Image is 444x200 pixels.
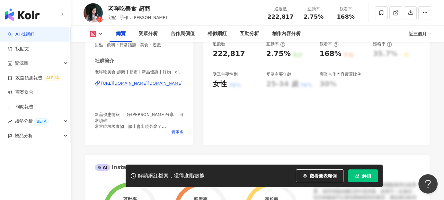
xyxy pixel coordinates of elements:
[213,49,245,59] div: 222,817
[15,129,33,143] span: 競品分析
[95,81,184,86] a: [URL][DOMAIN_NAME][DOMAIN_NAME]
[101,81,182,86] div: [URL][DOMAIN_NAME][DOMAIN_NAME]
[296,169,343,182] button: 觀看圖表範例
[240,30,259,38] div: 互動分析
[84,3,103,23] img: KOL Avatar
[8,75,61,81] a: 效益預測報告ALPHA
[116,30,126,38] div: 總覽
[409,29,431,39] div: 近三個月
[138,30,158,38] div: 受眾分析
[213,41,225,47] div: 追蹤數
[333,6,358,12] div: 觀看率
[8,31,35,38] a: searchAI 找網紅
[348,169,378,182] button: 解鎖
[95,112,183,170] span: 新品優惠情報 ｜ 好[PERSON_NAME]分享 ｜日常瑣碎 常常吃垃圾食物，臉上會出現甚麼？ . . 是 笑 容 ヾ(๑⃙⃘´ꇴ｀๑⃙⃘)ﾉ 𖠿꙳老咩的家👉🏻 @oldgirl.homeli...
[320,49,342,59] div: 168%
[95,42,184,48] span: 甜點 · 飲料 · 日常話題 · 美食 · 遊戲
[267,6,294,12] div: 追蹤數
[362,173,371,178] span: 解鎖
[213,71,238,77] div: 受眾主要性別
[171,129,184,135] span: 看更多
[208,30,227,38] div: 相似網紅
[320,71,361,77] div: 商業合作內容覆蓋比例
[373,41,392,47] div: 漲粉率
[337,14,355,20] span: 168%
[266,49,290,59] div: 2.75%
[138,173,205,179] div: 解鎖網紅檔案，獲得進階數據
[304,14,324,20] span: 2.75%
[95,164,184,171] div: Instagram 成效等級三大指標
[15,114,49,129] span: 趨勢分析
[213,79,227,89] div: 女性
[171,30,195,38] div: 合作與價值
[8,104,33,110] a: 洞察報告
[15,56,28,71] span: 資源庫
[8,119,12,124] span: rise
[34,118,49,125] div: BETA
[320,41,339,47] div: 觀看率
[108,15,167,20] span: 宅配 , 手作 , [PERSON_NAME]
[108,5,167,13] div: 老咩吃美食 超商
[5,8,40,21] img: logo
[95,58,114,64] div: 社群簡介
[266,71,291,77] div: 受眾主要年齡
[272,30,301,38] div: 創作內容分析
[266,41,285,47] div: 互動率
[301,6,326,12] div: 互動率
[8,46,29,52] a: 找貼文
[355,174,360,178] span: lock
[267,13,294,20] span: 222,817
[95,69,184,75] span: 老咩吃美食 超商 | 超市 | 新品優惠 | 好物 | oldgirl.mytw.foodie
[310,173,337,178] span: 觀看圖表範例
[8,89,33,96] a: 商案媒合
